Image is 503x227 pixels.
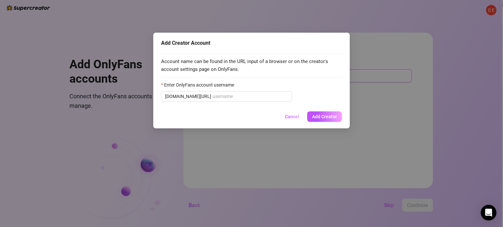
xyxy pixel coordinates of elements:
span: Cancel [285,114,299,119]
input: Enter OnlyFans account username [213,93,288,100]
span: Account name can be found in the URL input of a browser or on the creator's account settings page... [161,58,342,73]
span: [DOMAIN_NAME][URL] [165,93,211,100]
div: Open Intercom Messenger [481,205,496,220]
button: Cancel [280,111,305,122]
label: Enter OnlyFans account username [161,81,238,89]
div: Add Creator Account [161,39,342,47]
button: Add Creator [307,111,342,122]
span: Add Creator [312,114,337,119]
